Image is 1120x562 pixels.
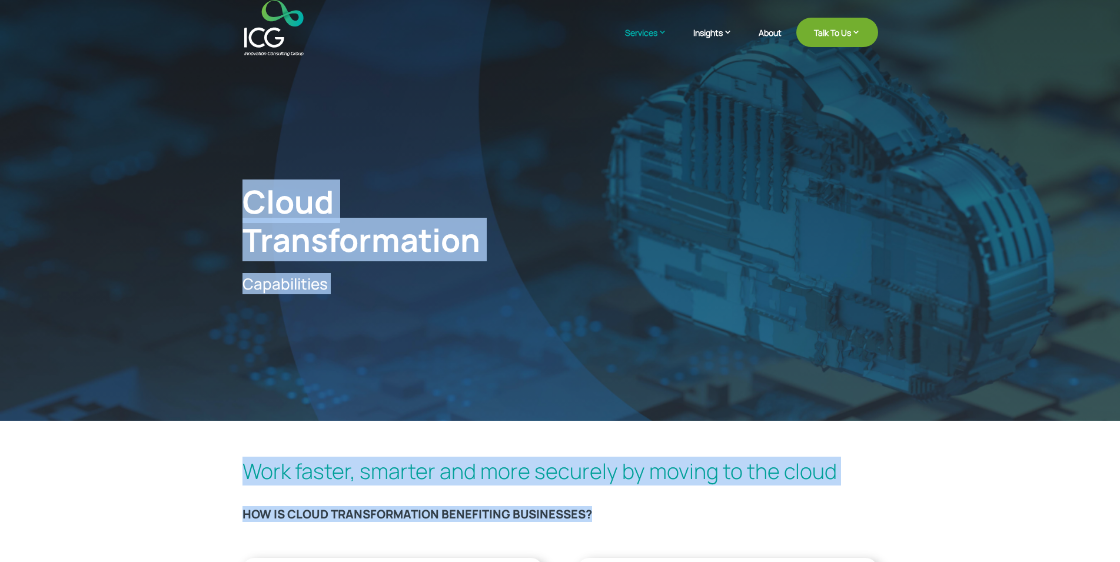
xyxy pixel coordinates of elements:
a: Services [625,26,679,56]
iframe: Chat Widget [1061,506,1120,562]
a: Insights [693,26,744,56]
span: Cloud Transformation [242,179,480,261]
a: Talk To Us [796,18,878,47]
b: HOW IS CLOUD TRANSFORMATION BENEFITING BUSINESSES? [242,506,592,522]
a: About [759,28,782,56]
h2: Work faster, smarter and more securely by moving to the cloud [242,458,878,490]
p: Capabilities [242,275,610,293]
